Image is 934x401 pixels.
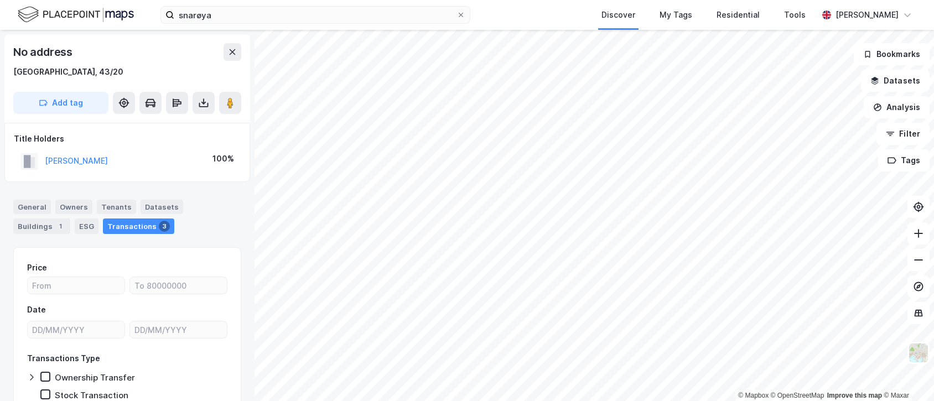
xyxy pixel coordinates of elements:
[717,8,760,22] div: Residential
[864,96,930,118] button: Analysis
[879,348,934,401] iframe: Chat Widget
[13,218,70,234] div: Buildings
[784,8,806,22] div: Tools
[18,5,134,24] img: logo.f888ab2527a4732fd821a326f86c7f29.svg
[103,218,174,234] div: Transactions
[827,392,882,399] a: Improve this map
[55,390,128,400] div: Stock Transaction
[879,348,934,401] div: Kontrollprogram for chat
[738,392,769,399] a: Mapbox
[878,149,930,171] button: Tags
[28,277,124,294] input: From
[212,152,234,165] div: 100%
[771,392,824,399] a: OpenStreetMap
[141,200,183,214] div: Datasets
[14,132,241,145] div: Title Holders
[55,372,135,383] div: Ownership Transfer
[159,221,170,232] div: 3
[27,352,100,365] div: Transactions Type
[836,8,899,22] div: [PERSON_NAME]
[908,342,929,363] img: Z
[13,92,108,114] button: Add tag
[13,65,123,79] div: [GEOGRAPHIC_DATA], 43/20
[28,321,124,338] input: DD/MM/YYYY
[97,200,136,214] div: Tenants
[13,200,51,214] div: General
[854,43,930,65] button: Bookmarks
[55,200,92,214] div: Owners
[13,43,75,61] div: No address
[130,321,227,338] input: DD/MM/YYYY
[55,221,66,232] div: 1
[174,7,456,23] input: Search by address, cadastre, landlords, tenants or people
[27,303,46,316] div: Date
[876,123,930,145] button: Filter
[861,70,930,92] button: Datasets
[660,8,692,22] div: My Tags
[27,261,47,274] div: Price
[130,277,227,294] input: To 80000000
[601,8,635,22] div: Discover
[75,218,98,234] div: ESG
